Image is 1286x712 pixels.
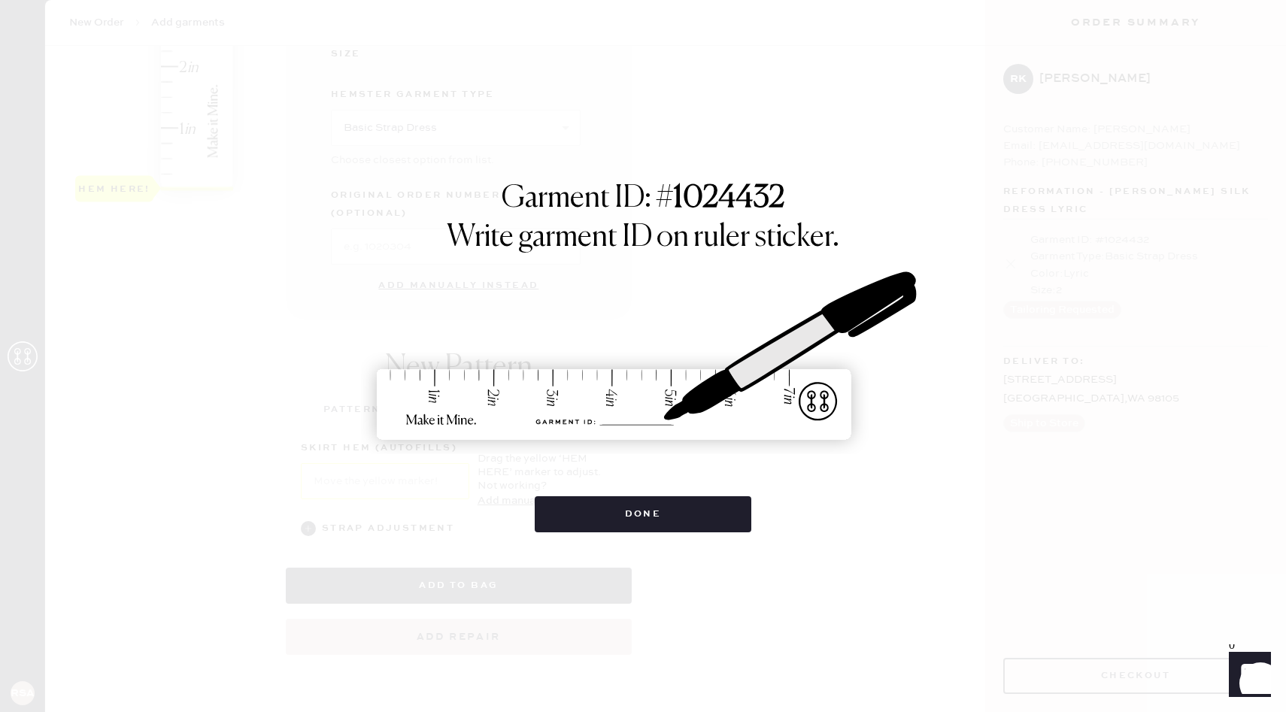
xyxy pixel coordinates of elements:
[1215,644,1279,709] iframe: Front Chat
[502,180,784,220] h1: Garment ID: #
[673,183,784,214] strong: 1024432
[535,496,752,532] button: Done
[361,233,925,481] img: ruler-sticker-sharpie.svg
[447,220,839,256] h1: Write garment ID on ruler sticker.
